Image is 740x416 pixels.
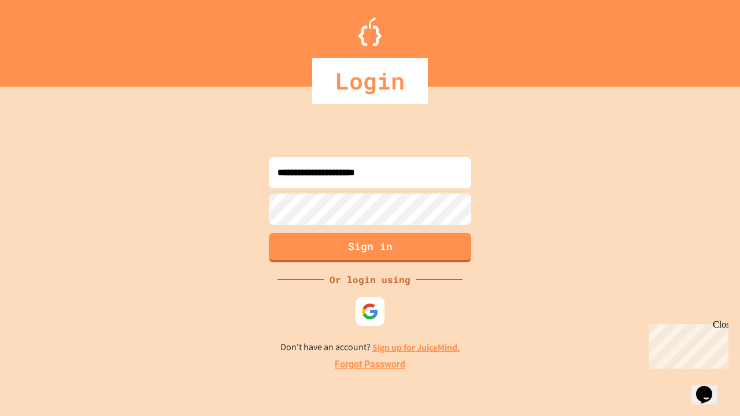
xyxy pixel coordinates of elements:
div: Login [312,58,428,104]
a: Forgot Password [335,358,405,372]
button: Sign in [269,233,471,262]
div: Or login using [324,273,416,287]
iframe: chat widget [691,370,728,404]
a: Sign up for JuiceMind. [372,341,460,354]
iframe: chat widget [644,320,728,369]
p: Don't have an account? [280,340,460,355]
img: Logo.svg [358,17,382,46]
div: Chat with us now!Close [5,5,80,73]
img: google-icon.svg [361,303,379,320]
